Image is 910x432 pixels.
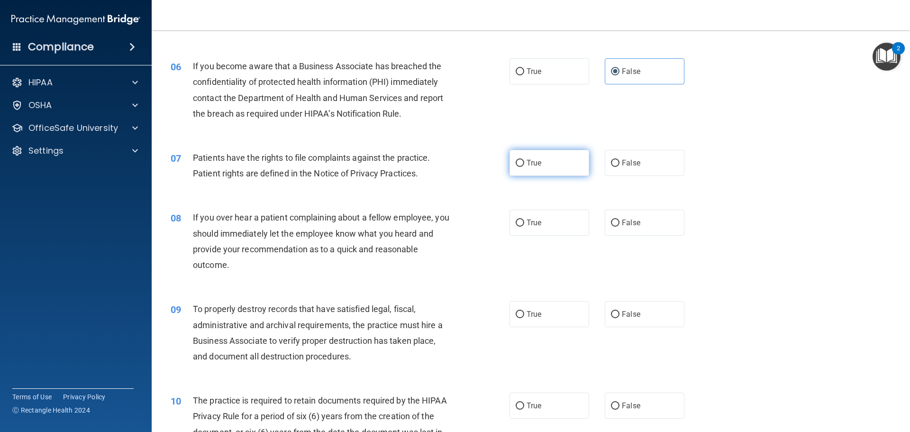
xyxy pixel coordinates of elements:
[611,68,619,75] input: False
[516,403,524,410] input: True
[873,43,901,71] button: Open Resource Center, 2 new notifications
[171,61,181,73] span: 06
[516,311,524,318] input: True
[11,122,138,134] a: OfficeSafe University
[11,100,138,111] a: OSHA
[28,145,64,156] p: Settings
[611,311,619,318] input: False
[193,61,443,119] span: If you become aware that a Business Associate has breached the confidentiality of protected healt...
[622,67,640,76] span: False
[171,153,181,164] span: 07
[527,67,541,76] span: True
[193,153,430,178] span: Patients have the rights to file complaints against the practice. Patient rights are defined in t...
[28,122,118,134] p: OfficeSafe University
[516,68,524,75] input: True
[171,395,181,407] span: 10
[863,367,899,403] iframe: Drift Widget Chat Controller
[611,220,619,227] input: False
[11,77,138,88] a: HIPAA
[527,401,541,410] span: True
[171,212,181,224] span: 08
[171,304,181,315] span: 09
[11,145,138,156] a: Settings
[28,77,53,88] p: HIPAA
[622,218,640,227] span: False
[516,220,524,227] input: True
[28,40,94,54] h4: Compliance
[12,392,52,402] a: Terms of Use
[527,158,541,167] span: True
[527,218,541,227] span: True
[897,48,900,61] div: 2
[622,158,640,167] span: False
[527,310,541,319] span: True
[193,304,443,361] span: To properly destroy records that have satisfied legal, fiscal, administrative and archival requir...
[611,403,619,410] input: False
[622,310,640,319] span: False
[611,160,619,167] input: False
[28,100,52,111] p: OSHA
[193,212,449,270] span: If you over hear a patient complaining about a fellow employee, you should immediately let the em...
[11,10,140,29] img: PMB logo
[516,160,524,167] input: True
[12,405,90,415] span: Ⓒ Rectangle Health 2024
[63,392,106,402] a: Privacy Policy
[622,401,640,410] span: False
